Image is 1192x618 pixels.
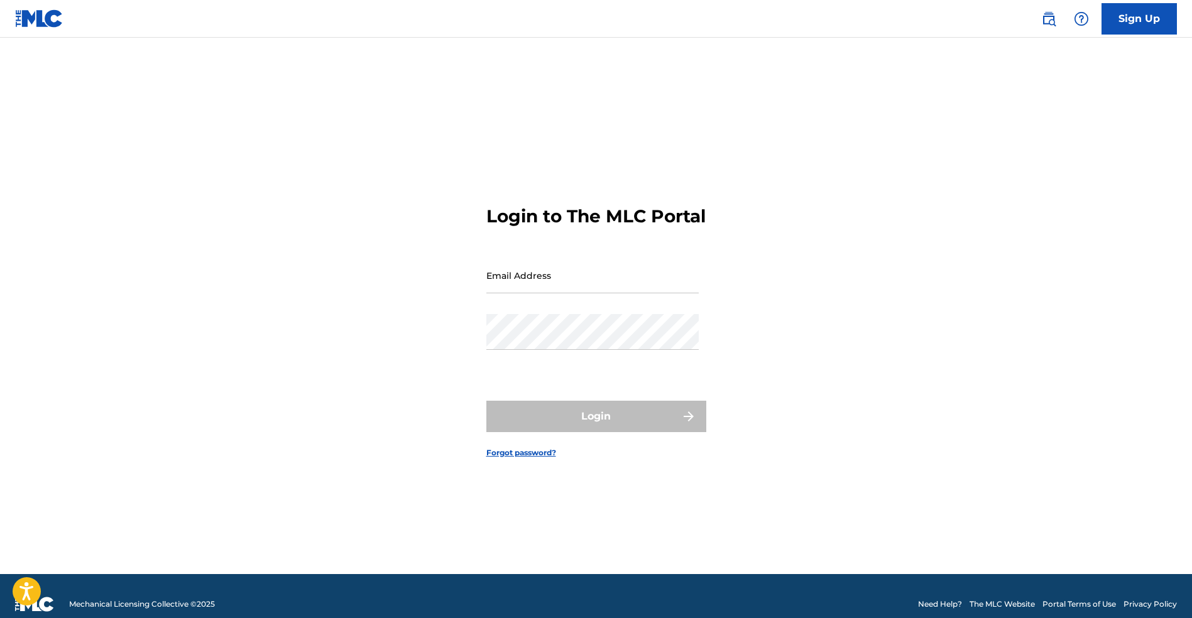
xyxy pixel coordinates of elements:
h3: Login to The MLC Portal [486,205,706,227]
img: help [1074,11,1089,26]
span: Mechanical Licensing Collective © 2025 [69,599,215,610]
a: Need Help? [918,599,962,610]
a: The MLC Website [970,599,1035,610]
img: MLC Logo [15,9,63,28]
div: Help [1069,6,1094,31]
a: Privacy Policy [1124,599,1177,610]
a: Forgot password? [486,447,556,458]
img: logo [15,597,54,612]
a: Public Search [1036,6,1061,31]
a: Portal Terms of Use [1042,599,1116,610]
a: Sign Up [1102,3,1177,35]
img: search [1041,11,1056,26]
